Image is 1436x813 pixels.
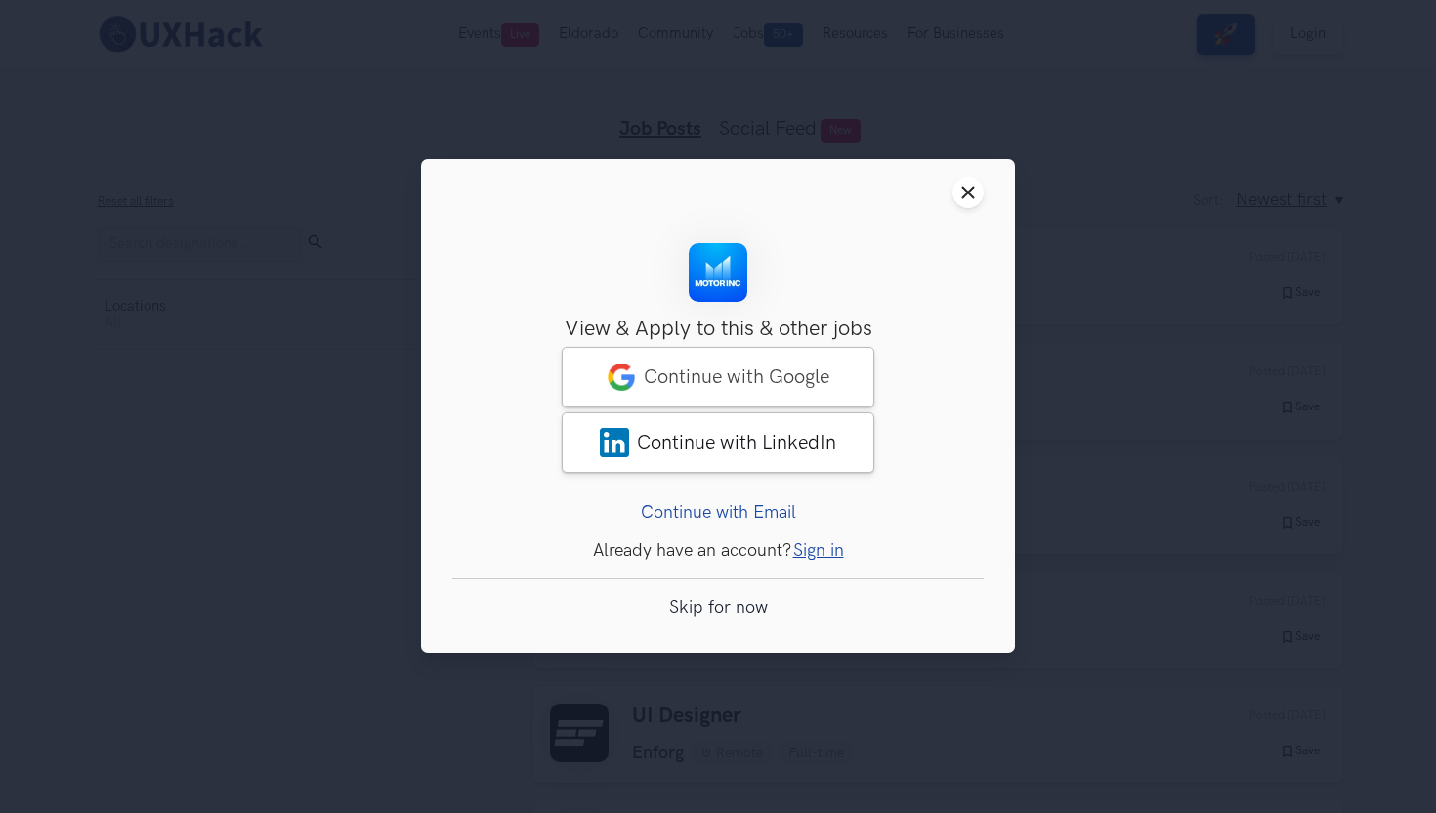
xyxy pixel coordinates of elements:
[562,413,874,474] a: LinkedInContinue with LinkedIn
[669,598,768,619] a: Skip for now
[562,348,874,408] a: googleContinue with Google
[600,429,629,458] img: LinkedIn
[793,541,844,562] a: Sign in
[593,541,791,562] span: Already have an account?
[641,503,796,524] a: Continue with Email
[644,366,829,390] span: Continue with Google
[607,364,636,393] img: google
[637,432,836,455] span: Continue with LinkedIn
[452,317,984,342] h3: View & Apply to this & other jobs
